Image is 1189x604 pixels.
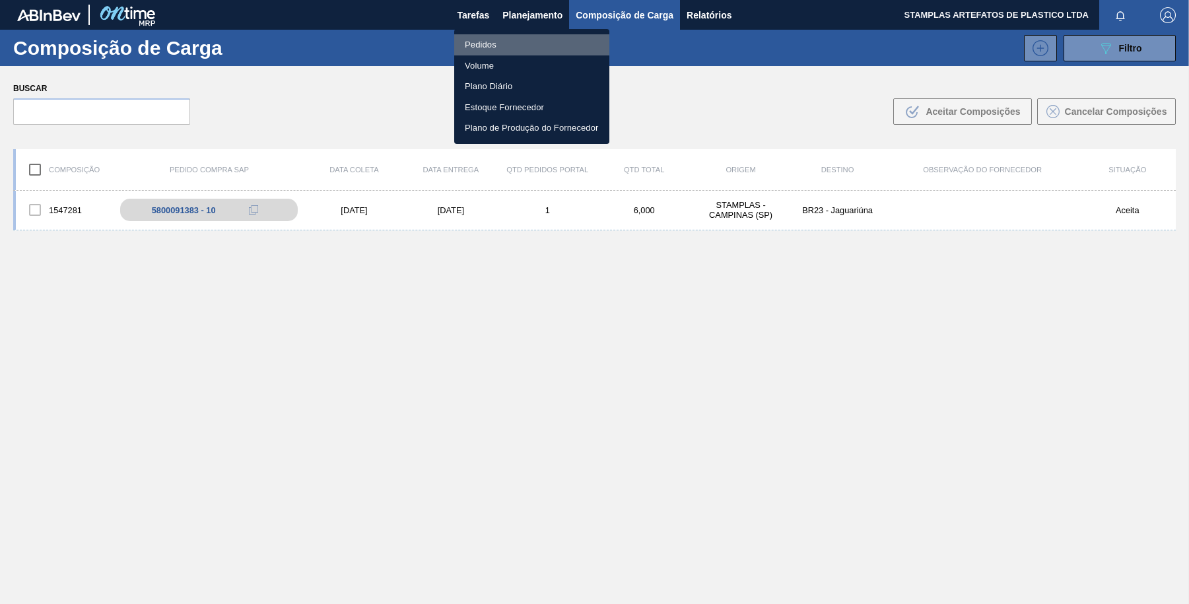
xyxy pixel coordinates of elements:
a: Volume [454,55,609,77]
a: Estoque Fornecedor [454,97,609,118]
a: Plano de Produção do Fornecedor [454,117,609,139]
a: Plano Diário [454,76,609,97]
a: Pedidos [454,34,609,55]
